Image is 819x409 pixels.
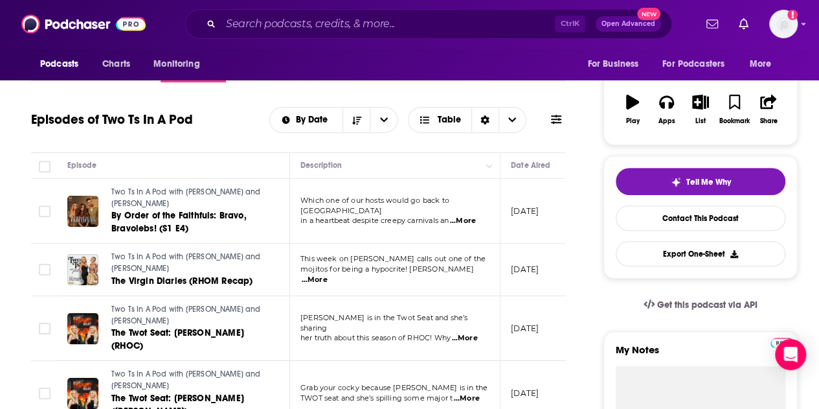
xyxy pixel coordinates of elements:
button: open menu [370,108,397,132]
button: open menu [578,52,655,76]
button: open menu [270,115,343,124]
button: Share [752,86,785,133]
span: By Date [296,115,332,124]
span: ...More [450,216,476,226]
h1: Episodes of Two Ts In A Pod [31,111,193,128]
span: New [637,8,660,20]
span: The Twot Seat: [PERSON_NAME] (RHOC) [111,327,244,351]
span: Charts [102,55,130,73]
span: This week on [PERSON_NAME] calls out one of the [300,254,486,263]
a: Two Ts In A Pod with [PERSON_NAME] and [PERSON_NAME] [111,304,267,327]
span: Monitoring [153,55,199,73]
svg: Add a profile image [787,10,798,20]
button: open menu [654,52,743,76]
a: Pro website [770,336,793,348]
span: For Business [587,55,638,73]
a: The Virgin Diaries (RHOM Recap) [111,275,267,288]
span: Toggle select row [39,323,50,334]
div: Play [626,117,640,125]
span: ...More [454,393,480,404]
label: My Notes [616,344,785,366]
span: Logged in as amooers [769,10,798,38]
a: The Twot Seat: [PERSON_NAME] (RHOC) [111,327,267,353]
span: her truth about this season of RHOC! Why [300,333,451,342]
span: TWOT seat and she’s spilling some major t [300,393,453,403]
span: Two Ts In A Pod with [PERSON_NAME] and [PERSON_NAME] [111,252,261,273]
img: tell me why sparkle [671,177,681,187]
span: Toggle select row [39,388,50,399]
div: Search podcasts, credits, & more... [185,9,672,39]
span: By Order of the Faithfuls: Bravo, Bravolebs! (S1 E4) [111,210,247,234]
div: Open Intercom Messenger [775,339,806,370]
span: mojitos for being a hypocrite! [PERSON_NAME] [300,264,474,274]
span: Two Ts In A Pod with [PERSON_NAME] and [PERSON_NAME] [111,305,261,325]
a: Show notifications dropdown [701,13,723,35]
span: Toggle select row [39,205,50,217]
p: [DATE] [511,264,539,275]
a: Get this podcast via API [633,289,768,321]
span: For Podcasters [662,55,724,73]
span: ...More [302,275,328,285]
div: Apps [658,117,675,125]
button: Open AdvancedNew [596,16,661,32]
a: By Order of the Faithfuls: Bravo, Bravolebs! (S1 E4) [111,209,267,235]
p: [DATE] [511,388,539,399]
button: open menu [741,52,788,76]
button: Play [616,86,649,133]
button: Export One-Sheet [616,241,785,266]
span: Toggle select row [39,264,50,275]
span: Two Ts In A Pod with [PERSON_NAME] and [PERSON_NAME] [111,369,261,390]
img: Podchaser - Follow, Share and Rate Podcasts [21,12,146,36]
span: Podcasts [40,55,78,73]
span: ...More [451,333,477,344]
button: Show profile menu [769,10,798,38]
span: Table [438,115,461,124]
span: More [750,55,772,73]
div: List [695,117,706,125]
a: Contact This Podcast [616,205,785,231]
p: [DATE] [511,323,539,334]
span: Two Ts In A Pod with [PERSON_NAME] and [PERSON_NAME] [111,187,261,208]
div: Share [759,117,777,125]
button: Bookmark [717,86,751,133]
button: List [684,86,717,133]
span: Tell Me Why [686,177,731,187]
button: tell me why sparkleTell Me Why [616,168,785,195]
span: [PERSON_NAME] is in the Twot Seat and she’s sharing [300,313,467,333]
a: Charts [94,52,138,76]
div: Episode [67,158,96,173]
img: Podchaser Pro [770,338,793,348]
button: Apps [649,86,683,133]
span: in a heartbeat despite creepy carnivals an [300,216,449,225]
div: Bookmark [719,117,750,125]
a: Two Ts In A Pod with [PERSON_NAME] and [PERSON_NAME] [111,251,267,274]
span: The Virgin Diaries (RHOM Recap) [111,275,252,286]
img: User Profile [769,10,798,38]
a: Two Ts In A Pod with [PERSON_NAME] and [PERSON_NAME] [111,187,267,209]
span: Which one of our hosts would go back to [GEOGRAPHIC_DATA] [300,196,449,215]
h2: Choose List sort [269,107,398,133]
button: Sort Direction [342,108,370,132]
a: Show notifications dropdown [734,13,754,35]
div: Date Aired [511,158,550,173]
button: Column Actions [482,158,497,174]
span: Ctrl K [555,16,585,32]
a: Two Ts In A Pod with [PERSON_NAME] and [PERSON_NAME] [111,369,267,391]
span: Open Advanced [601,21,655,27]
button: open menu [31,52,95,76]
button: Choose View [408,107,526,133]
span: Grab your cocky because [PERSON_NAME] is in the [300,383,488,392]
input: Search podcasts, credits, & more... [221,14,555,34]
button: open menu [144,52,216,76]
div: Description [300,158,342,173]
span: Get this podcast via API [657,299,757,310]
div: Sort Direction [471,108,499,132]
p: [DATE] [511,205,539,216]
